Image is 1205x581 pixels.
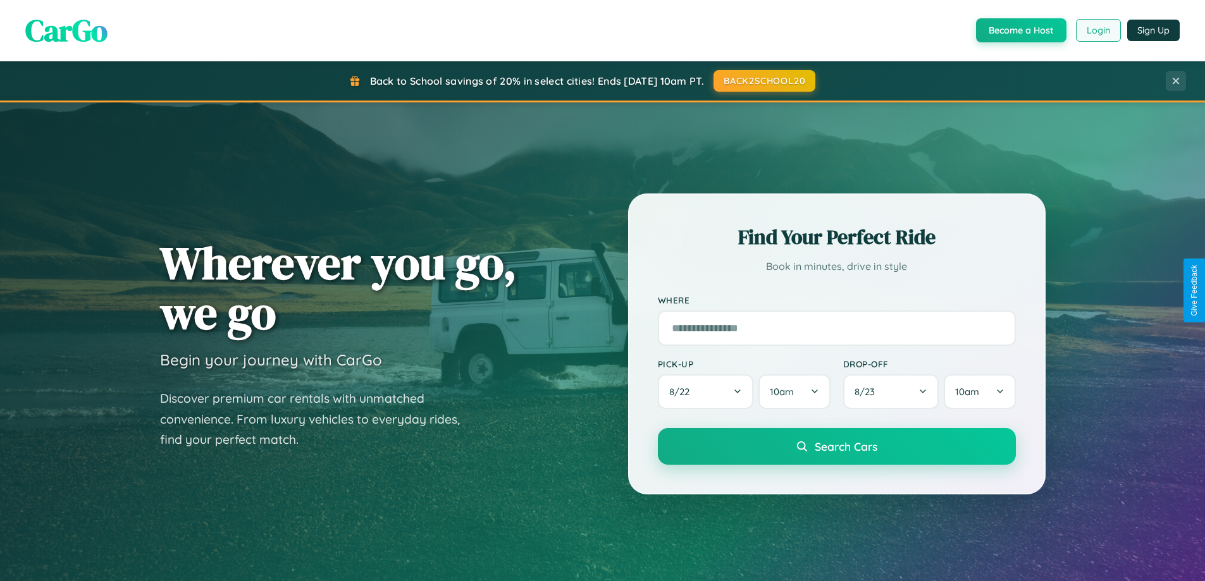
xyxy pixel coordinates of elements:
h3: Begin your journey with CarGo [160,350,382,369]
label: Where [658,295,1016,305]
p: Book in minutes, drive in style [658,257,1016,276]
h2: Find Your Perfect Ride [658,223,1016,251]
button: Become a Host [976,18,1066,42]
button: 10am [944,374,1015,409]
label: Pick-up [658,358,831,369]
span: Back to School savings of 20% in select cities! Ends [DATE] 10am PT. [370,75,704,87]
h1: Wherever you go, we go [160,238,517,338]
button: BACK2SCHOOL20 [714,70,815,92]
button: 8/23 [843,374,939,409]
button: Login [1076,19,1121,42]
span: Search Cars [815,439,877,453]
span: CarGo [25,9,108,51]
label: Drop-off [843,358,1016,369]
p: Discover premium car rentals with unmatched convenience. From luxury vehicles to everyday rides, ... [160,388,476,450]
button: 8/22 [658,374,754,409]
div: Give Feedback [1190,265,1199,316]
span: 8 / 22 [669,386,696,398]
span: 8 / 23 [855,386,881,398]
span: 10am [770,386,794,398]
span: 10am [955,386,979,398]
button: Search Cars [658,428,1016,465]
button: 10am [758,374,830,409]
button: Sign Up [1127,20,1180,41]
